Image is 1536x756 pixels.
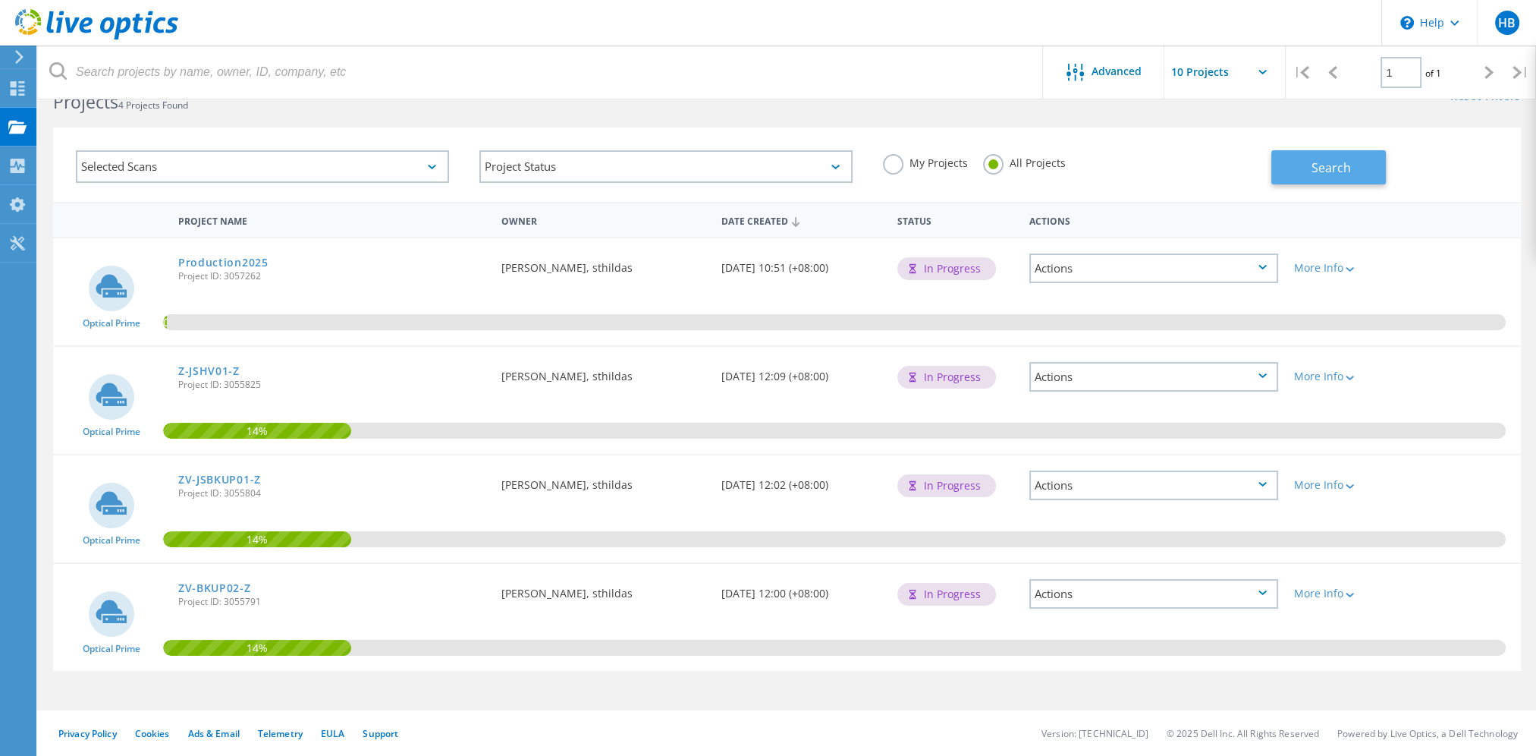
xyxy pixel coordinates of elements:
[883,154,968,169] label: My Projects
[1293,480,1396,490] div: More Info
[493,564,713,614] div: [PERSON_NAME], sthildas
[897,257,996,280] div: In Progress
[83,319,140,328] span: Optical Prime
[118,99,188,112] span: 4 Projects Found
[178,474,261,485] a: ZV-JSBKUP01-Z
[58,727,117,740] a: Privacy Policy
[38,46,1044,99] input: Search projects by name, owner, ID, company, etc
[714,455,890,506] div: [DATE] 12:02 (+08:00)
[1505,46,1536,99] div: |
[83,536,140,545] span: Optical Prime
[1029,471,1278,500] div: Actions
[178,257,269,268] a: Production2025
[83,427,140,436] span: Optical Prime
[1271,150,1386,184] button: Search
[163,640,351,654] span: 14%
[258,727,303,740] a: Telemetry
[1400,16,1414,30] svg: \n
[1167,727,1319,740] li: © 2025 Dell Inc. All Rights Reserved
[178,380,486,389] span: Project ID: 3055825
[479,150,853,183] div: Project Status
[163,314,167,328] span: 0.27%
[163,531,351,545] span: 14%
[178,583,251,594] a: ZV-BKUP02-Z
[1029,254,1278,283] div: Actions
[83,644,140,654] span: Optical Prime
[1337,727,1518,740] li: Powered by Live Optics, a Dell Technology
[1293,588,1396,599] div: More Info
[1092,66,1142,77] span: Advanced
[76,150,449,183] div: Selected Scans
[714,206,890,235] div: Date Created
[178,272,486,281] span: Project ID: 3057262
[178,489,486,498] span: Project ID: 3055804
[1029,579,1278,609] div: Actions
[1293,371,1396,382] div: More Info
[1293,263,1396,273] div: More Info
[1311,159,1351,176] span: Search
[983,154,1066,169] label: All Projects
[171,206,494,234] div: Project Name
[890,206,1022,234] div: Status
[1022,206,1286,234] div: Actions
[493,206,713,234] div: Owner
[1498,17,1516,29] span: HB
[1425,67,1441,80] span: of 1
[163,423,351,436] span: 14%
[1029,362,1278,392] div: Actions
[493,455,713,506] div: [PERSON_NAME], sthildas
[15,32,178,43] a: Live Optics Dashboard
[714,238,890,288] div: [DATE] 10:51 (+08:00)
[178,597,486,606] span: Project ID: 3055791
[1286,46,1317,99] div: |
[493,238,713,288] div: [PERSON_NAME], sthildas
[897,583,996,606] div: In Progress
[135,727,170,740] a: Cookies
[493,347,713,397] div: [PERSON_NAME], sthildas
[178,366,240,376] a: Z-JSHV01-Z
[714,347,890,397] div: [DATE] 12:09 (+08:00)
[363,727,398,740] a: Support
[897,474,996,497] div: In Progress
[1041,727,1148,740] li: Version: [TECHNICAL_ID]
[321,727,344,740] a: EULA
[188,727,240,740] a: Ads & Email
[897,366,996,389] div: In Progress
[714,564,890,614] div: [DATE] 12:00 (+08:00)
